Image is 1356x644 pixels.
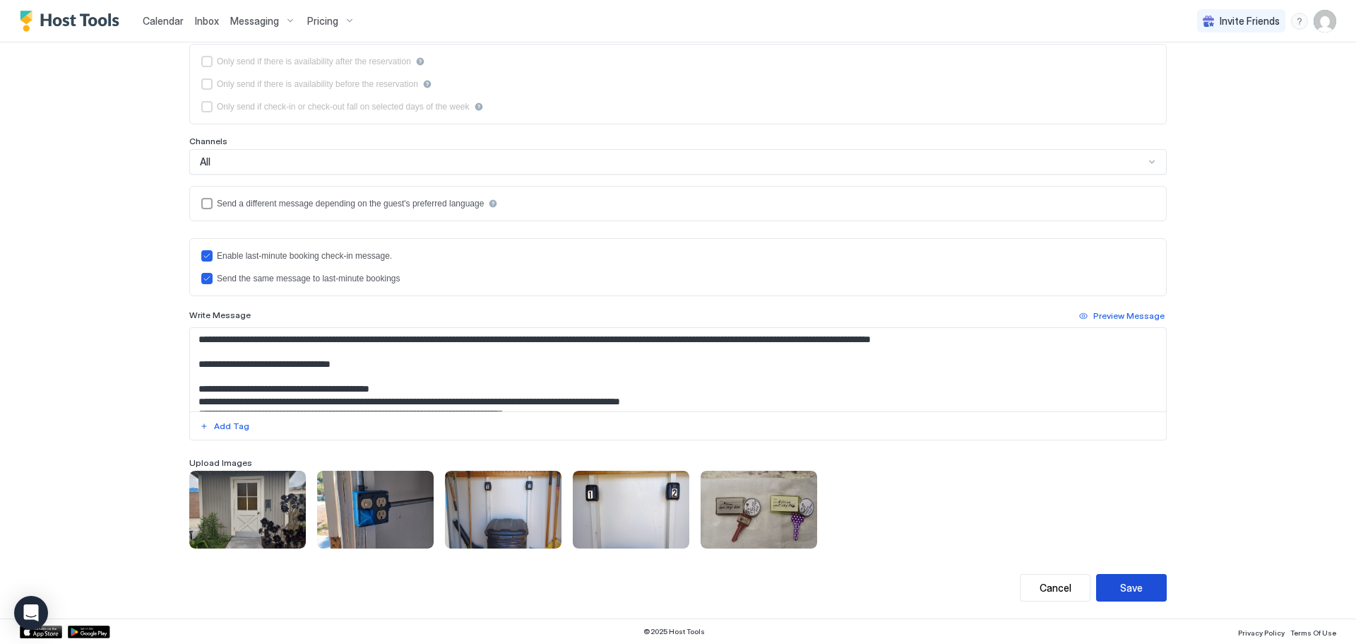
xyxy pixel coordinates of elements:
div: Send a different message depending on the guest's preferred language [217,199,484,209]
span: Inbox [195,15,219,27]
span: Write Message [189,310,251,320]
div: lastMinuteMessageIsTheSame [201,273,1155,284]
div: User profile [1314,10,1336,33]
span: Upload Images [189,457,252,468]
span: All [200,156,210,168]
a: Privacy Policy [1238,624,1285,639]
div: languagesEnabled [201,198,1155,209]
div: Enable last-minute booking check-in message. [217,251,392,261]
button: Cancel [1020,574,1090,602]
a: Inbox [195,13,219,28]
span: © 2025 Host Tools [643,627,705,636]
span: Messaging [230,15,279,28]
a: Google Play Store [68,626,110,638]
div: View image [189,471,306,549]
div: beforeReservation [201,78,1155,90]
div: Only send if there is availability before the reservation [217,79,418,89]
span: Privacy Policy [1238,628,1285,637]
div: lastMinuteMessageEnabled [201,250,1155,262]
span: Pricing [307,15,338,28]
div: View image [573,471,689,549]
div: View image [445,471,561,549]
div: View image [317,471,434,549]
div: isLimited [201,101,1155,112]
div: Cancel [1040,580,1071,595]
div: Only send if there is availability after the reservation [217,57,411,66]
div: afterReservation [201,56,1155,67]
button: Preview Message [1077,308,1167,324]
div: menu [1291,13,1308,30]
a: App Store [20,626,62,638]
button: Add Tag [198,418,251,435]
div: Preview Message [1093,310,1165,322]
span: Calendar [143,15,184,27]
div: Open Intercom Messenger [14,596,48,630]
div: Save [1120,580,1143,595]
span: Terms Of Use [1290,628,1336,637]
div: View image [701,471,817,549]
span: Invite Friends [1220,15,1280,28]
textarea: Input Field [190,328,1166,411]
div: Only send if check-in or check-out fall on selected days of the week [217,102,470,112]
a: Terms Of Use [1290,624,1336,639]
span: Channels [189,136,227,146]
a: Calendar [143,13,184,28]
div: Send the same message to last-minute bookings [217,274,400,283]
button: Save [1096,574,1167,602]
a: Host Tools Logo [20,11,126,32]
div: Add Tag [214,420,249,433]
